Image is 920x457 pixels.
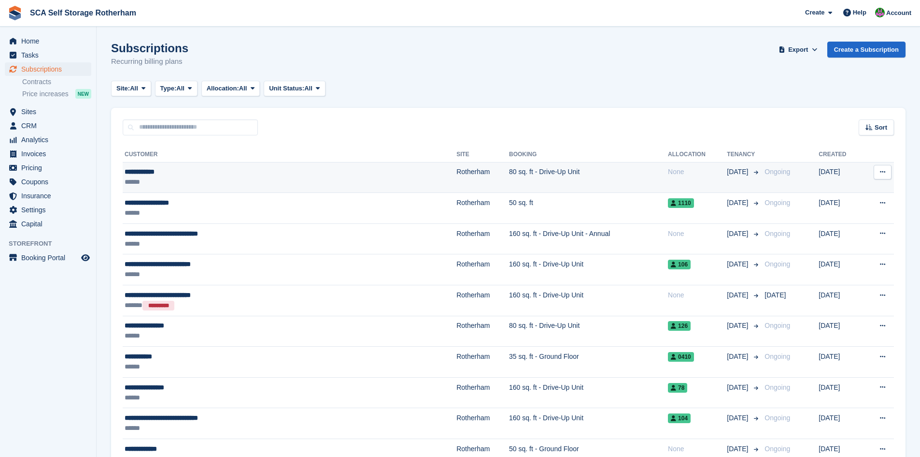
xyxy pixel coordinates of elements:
[21,217,79,231] span: Capital
[819,285,862,316] td: [DATE]
[727,352,750,362] span: [DATE]
[8,6,22,20] img: stora-icon-8386f47178a22dfd0bd8f6a31ec36ba5ce8667c1dd55bd0f319d3a0aa187defe.svg
[764,230,790,237] span: Ongoing
[21,161,79,175] span: Pricing
[509,162,668,193] td: 80 sq. ft - Drive-Up Unit
[764,445,790,453] span: Ongoing
[509,316,668,347] td: 80 sq. ft - Drive-Up Unit
[764,168,790,176] span: Ongoing
[5,34,91,48] a: menu
[21,147,79,161] span: Invoices
[21,175,79,189] span: Coupons
[21,34,79,48] span: Home
[456,316,509,347] td: Rotherham
[22,89,69,99] span: Price increases
[819,223,862,254] td: [DATE]
[764,414,790,422] span: Ongoing
[727,167,750,177] span: [DATE]
[201,81,260,97] button: Allocation: All
[819,254,862,285] td: [DATE]
[819,377,862,408] td: [DATE]
[668,321,691,331] span: 126
[22,88,91,99] a: Price increases NEW
[456,254,509,285] td: Rotherham
[456,408,509,439] td: Rotherham
[5,62,91,76] a: menu
[668,383,687,393] span: 78
[727,444,750,454] span: [DATE]
[75,89,91,99] div: NEW
[456,193,509,224] td: Rotherham
[668,444,727,454] div: None
[853,8,866,17] span: Help
[207,84,239,93] span: Allocation:
[764,383,790,391] span: Ongoing
[509,347,668,378] td: 35 sq. ft - Ground Floor
[21,62,79,76] span: Subscriptions
[668,229,727,239] div: None
[9,239,96,249] span: Storefront
[21,189,79,203] span: Insurance
[764,322,790,329] span: Ongoing
[5,203,91,217] a: menu
[819,347,862,378] td: [DATE]
[21,133,79,147] span: Analytics
[727,321,750,331] span: [DATE]
[5,48,91,62] a: menu
[509,254,668,285] td: 160 sq. ft - Drive-Up Unit
[668,352,694,362] span: 0410
[668,260,691,269] span: 106
[155,81,198,97] button: Type: All
[727,383,750,393] span: [DATE]
[160,84,177,93] span: Type:
[264,81,325,97] button: Unit Status: All
[819,193,862,224] td: [DATE]
[21,119,79,133] span: CRM
[727,198,750,208] span: [DATE]
[21,251,79,265] span: Booking Portal
[727,413,750,423] span: [DATE]
[5,251,91,265] a: menu
[819,316,862,347] td: [DATE]
[116,84,130,93] span: Site:
[21,48,79,62] span: Tasks
[875,8,885,17] img: Sarah Race
[22,77,91,87] a: Contracts
[269,84,304,93] span: Unit Status:
[777,42,820,58] button: Export
[509,377,668,408] td: 160 sq. ft - Drive-Up Unit
[176,84,184,93] span: All
[130,84,138,93] span: All
[764,199,790,206] span: Ongoing
[509,285,668,316] td: 160 sq. ft - Drive-Up Unit
[123,147,456,162] th: Customer
[819,147,862,162] th: Created
[727,290,750,300] span: [DATE]
[456,223,509,254] td: Rotherham
[21,105,79,118] span: Sites
[805,8,824,17] span: Create
[5,217,91,231] a: menu
[80,252,91,264] a: Preview store
[21,203,79,217] span: Settings
[668,413,691,423] span: 104
[456,147,509,162] th: Site
[111,56,188,67] p: Recurring billing plans
[509,408,668,439] td: 160 sq. ft - Drive-Up Unit
[764,353,790,360] span: Ongoing
[727,147,761,162] th: Tenancy
[819,408,862,439] td: [DATE]
[886,8,911,18] span: Account
[5,147,91,161] a: menu
[5,133,91,147] a: menu
[26,5,140,21] a: SCA Self Storage Rotherham
[456,162,509,193] td: Rotherham
[5,161,91,175] a: menu
[5,189,91,203] a: menu
[819,162,862,193] td: [DATE]
[5,105,91,118] a: menu
[827,42,906,58] a: Create a Subscription
[509,223,668,254] td: 160 sq. ft - Drive-Up Unit - Annual
[509,147,668,162] th: Booking
[727,259,750,269] span: [DATE]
